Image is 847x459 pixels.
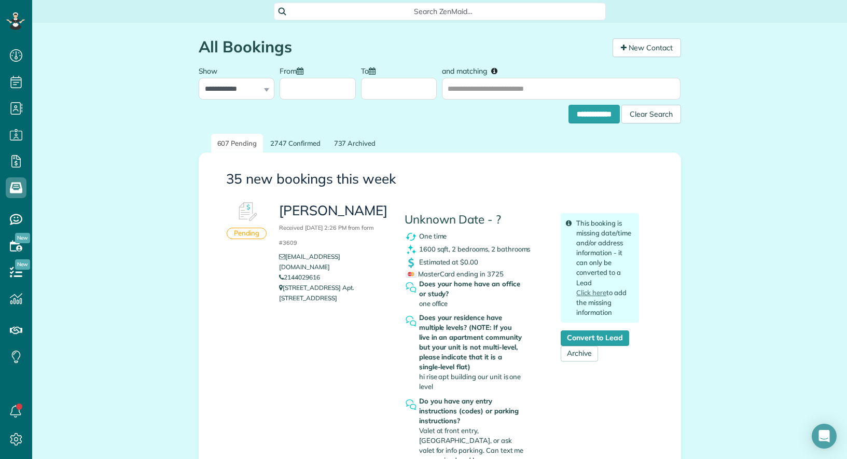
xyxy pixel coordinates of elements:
img: question_symbol_icon-fa7b350da2b2fea416cef77984ae4cf4944ea5ab9e3d5925827a5d6b7129d3f6.png [405,281,418,294]
div: Clear Search [621,105,681,123]
a: 2747 Confirmed [264,134,326,153]
div: Pending [227,228,267,239]
span: 1600 sqft, 2 bedrooms, 2 bathrooms [419,245,531,253]
a: 737 Archived [328,134,382,153]
img: question_symbol_icon-fa7b350da2b2fea416cef77984ae4cf4944ea5ab9e3d5925827a5d6b7129d3f6.png [405,315,418,328]
img: Booking #610164 [231,197,262,228]
a: Clear Search [621,106,681,115]
img: clean_symbol_icon-dd072f8366c07ea3eb8378bb991ecd12595f4b76d916a6f83395f9468ae6ecae.png [405,243,418,256]
label: To [361,61,381,80]
img: dollar_symbol_icon-bd8a6898b2649ec353a9eba708ae97d8d7348bddd7d2aed9b7e4bf5abd9f4af5.png [405,256,418,269]
a: Convert to Lead [561,330,629,346]
a: [EMAIL_ADDRESS][DOMAIN_NAME] [279,253,340,271]
h1: All Bookings [199,38,605,55]
span: one office [419,299,448,308]
span: Estimated at $0.00 [419,258,478,266]
h4: Unknown Date - ? [405,213,546,226]
strong: Does your residence have multiple levels? (NOTE: If you live in an apartment community but your u... [419,313,524,372]
a: 607 Pending [211,134,263,153]
small: Received [DATE] 2:26 PM from form #3609 [279,224,374,246]
h3: [PERSON_NAME] [279,203,388,248]
span: New [15,233,30,243]
span: New [15,259,30,270]
label: From [280,61,309,80]
a: New Contact [613,38,681,57]
img: recurrence_symbol_icon-7cc721a9f4fb8f7b0289d3d97f09a2e367b638918f1a67e51b1e7d8abe5fb8d8.png [405,230,418,243]
h3: 35 new bookings this week [226,172,654,187]
div: This booking is missing date/time and/or address information - it can only be converted to a Lead... [561,213,639,323]
a: Click here [576,288,606,297]
img: question_symbol_icon-fa7b350da2b2fea416cef77984ae4cf4944ea5ab9e3d5925827a5d6b7129d3f6.png [405,398,418,411]
span: MasterCard ending in 3725 [406,270,504,278]
span: hi rise apt building our unit is one level [419,372,521,391]
label: and matching [442,61,505,80]
a: 2144029616 [279,273,320,281]
p: [STREET_ADDRESS] Apt. [STREET_ADDRESS] [279,283,388,303]
div: Open Intercom Messenger [812,424,837,449]
a: Archive [561,346,598,361]
strong: Does your home have an office or study? [419,279,524,299]
strong: Do you have any entry instructions (codes) or parking instructions? [419,396,524,426]
span: One time [419,232,447,240]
